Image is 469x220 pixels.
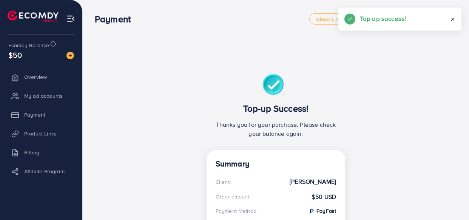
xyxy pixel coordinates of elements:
[309,208,315,214] img: PayFast
[216,193,251,200] div: Order amount:
[360,14,406,23] h5: Top up success!
[216,120,336,138] p: Thanks you for your purchase. Please check your balance again.
[8,11,59,22] img: logo
[309,207,336,215] strong: PayFast
[290,177,336,186] strong: [PERSON_NAME]
[216,178,231,186] div: Client:
[316,17,366,22] span: adreach_new_package
[66,14,75,23] img: menu
[8,42,49,49] span: Ecomdy Balance
[216,159,336,169] h4: Summary
[95,14,137,25] h3: Payment
[216,103,336,114] h3: Top-up Success!
[216,207,258,215] div: Payment Method:
[8,49,22,60] span: $50
[66,52,74,59] img: image
[312,192,336,201] strong: $50 USD
[262,74,289,97] img: success
[309,13,373,25] a: adreach_new_package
